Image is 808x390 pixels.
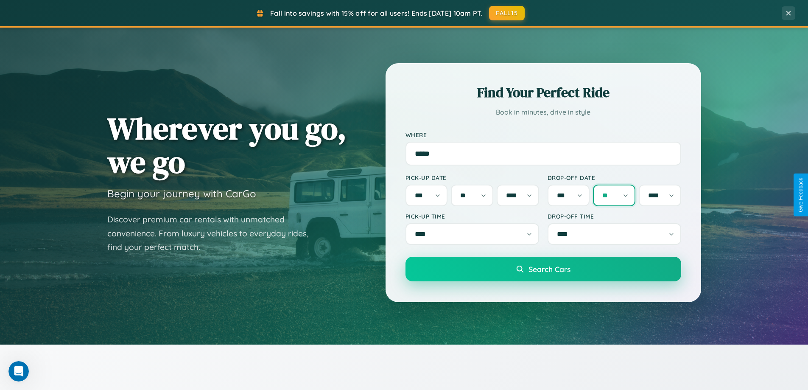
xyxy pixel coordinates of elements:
span: Fall into savings with 15% off for all users! Ends [DATE] 10am PT. [270,9,483,17]
button: FALL15 [489,6,525,20]
h1: Wherever you go, we go [107,112,347,179]
label: Where [405,131,681,138]
label: Drop-off Date [548,174,681,181]
button: Search Cars [405,257,681,281]
div: Give Feedback [798,178,804,212]
label: Drop-off Time [548,213,681,220]
label: Pick-up Date [405,174,539,181]
span: Search Cars [528,264,570,274]
p: Discover premium car rentals with unmatched convenience. From luxury vehicles to everyday rides, ... [107,213,319,254]
h3: Begin your journey with CarGo [107,187,256,200]
h2: Find Your Perfect Ride [405,83,681,102]
p: Book in minutes, drive in style [405,106,681,118]
iframe: Intercom live chat [8,361,29,382]
label: Pick-up Time [405,213,539,220]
